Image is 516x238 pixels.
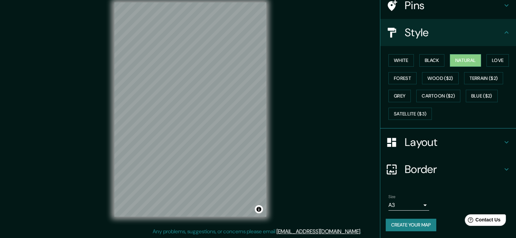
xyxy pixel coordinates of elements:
div: . [361,228,362,236]
button: Satellite ($3) [388,108,432,120]
h4: Style [405,26,502,39]
button: Grey [388,90,411,102]
button: Forest [388,72,417,85]
button: Blue ($2) [466,90,498,102]
p: Any problems, suggestions, or concerns please email . [153,228,361,236]
iframe: Help widget launcher [456,212,509,231]
div: Style [380,19,516,46]
button: Black [419,54,445,67]
button: Toggle attribution [255,205,263,213]
h4: Layout [405,135,502,149]
button: White [388,54,414,67]
button: Create your map [386,219,436,231]
div: A3 [388,200,429,211]
label: Size [388,194,396,200]
button: Terrain ($2) [464,72,503,85]
button: Natural [450,54,481,67]
canvas: Map [114,2,266,217]
h4: Border [405,163,502,176]
a: [EMAIL_ADDRESS][DOMAIN_NAME] [276,228,360,235]
button: Wood ($2) [422,72,459,85]
div: . [362,228,364,236]
div: Layout [380,129,516,156]
button: Love [486,54,509,67]
button: Cartoon ($2) [416,90,460,102]
div: Border [380,156,516,183]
